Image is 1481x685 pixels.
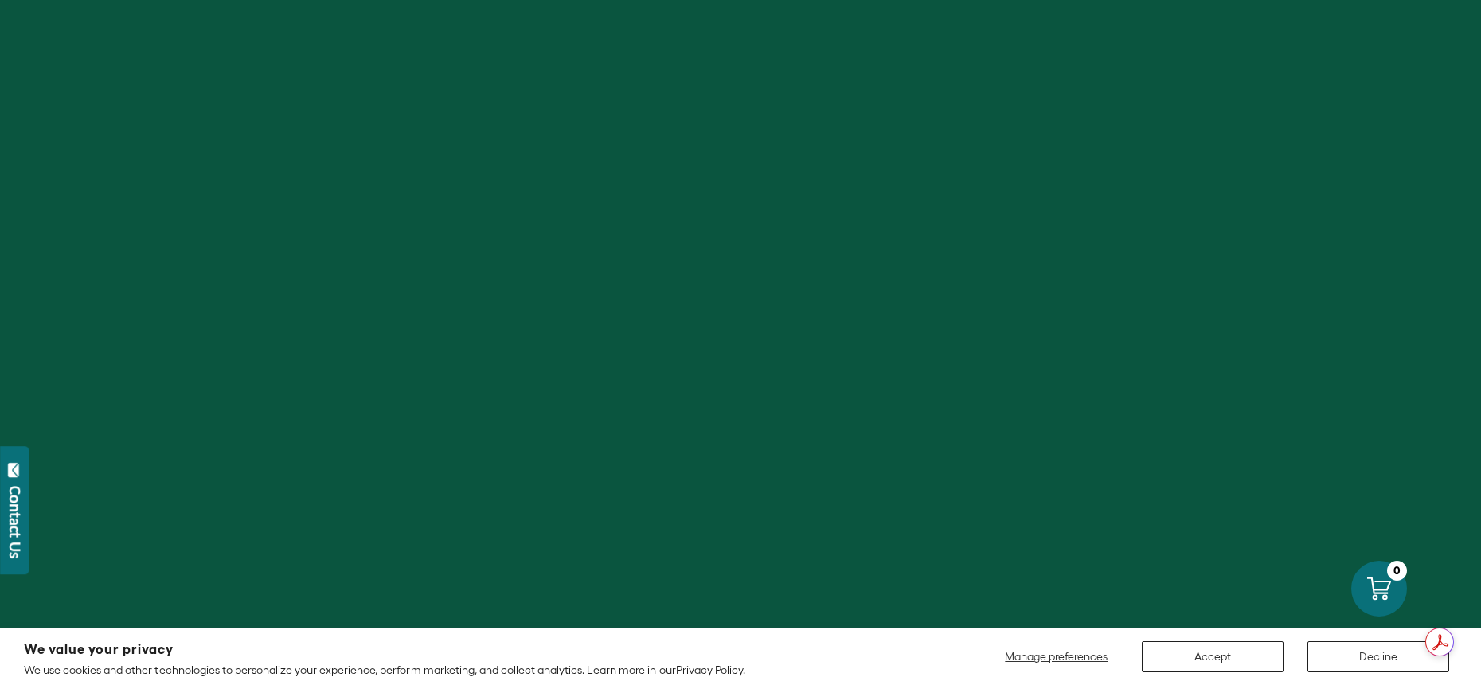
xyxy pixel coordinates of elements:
span: Manage preferences [1005,650,1108,663]
p: We use cookies and other technologies to personalize your experience, perform marketing, and coll... [24,663,745,677]
a: Privacy Policy. [676,663,745,676]
div: 0 [1387,561,1407,581]
button: Accept [1142,641,1284,672]
h2: We value your privacy [24,643,745,656]
button: Decline [1307,641,1449,672]
div: Contact Us [7,486,23,558]
button: Manage preferences [995,641,1118,672]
